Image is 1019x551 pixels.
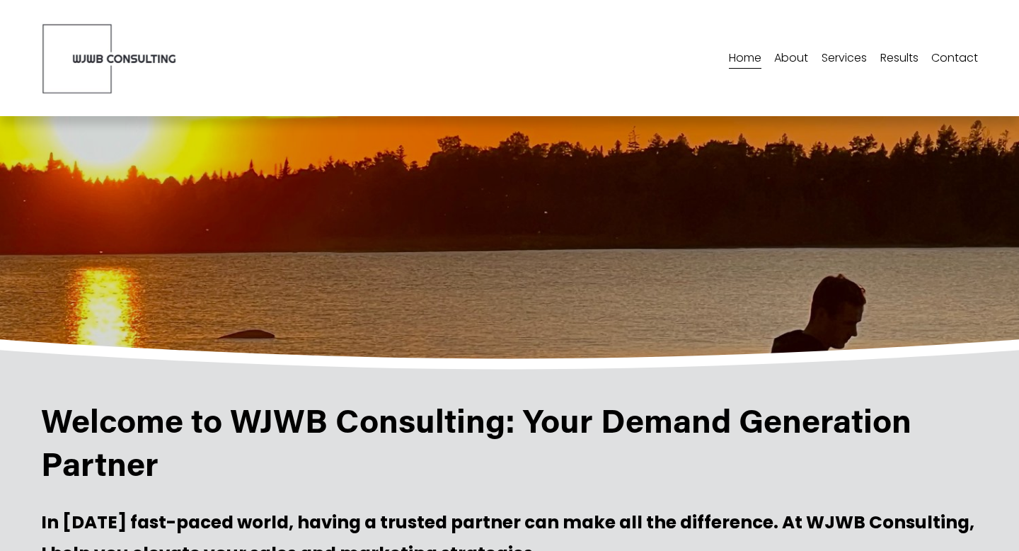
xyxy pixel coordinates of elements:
img: WJWB Consulting [41,23,179,94]
strong: Welcome to WJWB Consulting: Your Demand Generation Partner [41,397,919,485]
a: Results [880,47,919,69]
a: Contact [931,47,978,69]
a: Home [729,47,761,69]
a: folder dropdown [822,47,867,69]
a: About [774,47,808,69]
span: Services [822,48,867,69]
